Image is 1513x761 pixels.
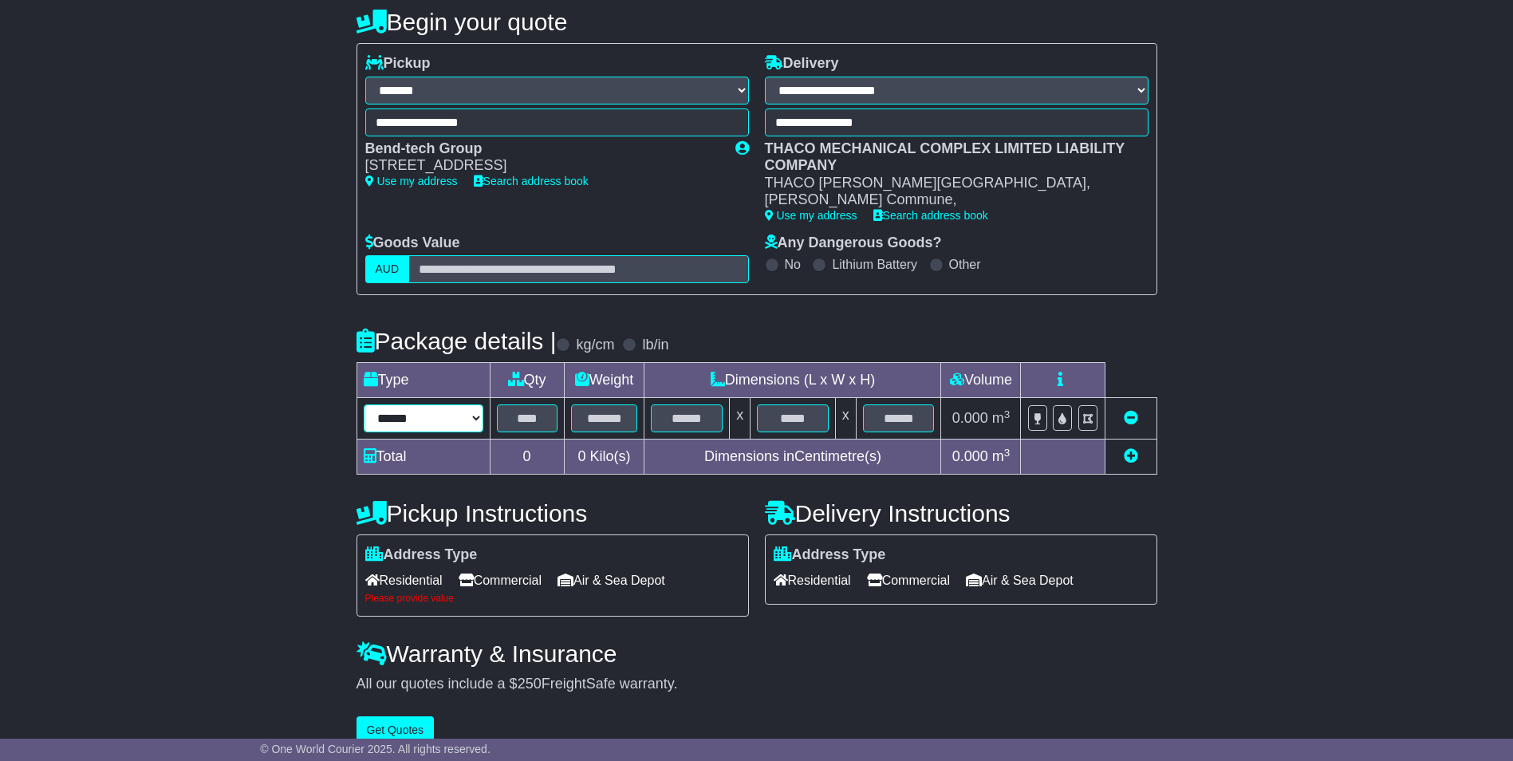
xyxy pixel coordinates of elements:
span: Residential [774,568,851,593]
span: Air & Sea Depot [966,568,1074,593]
a: Add new item [1124,448,1138,464]
label: Goods Value [365,235,460,252]
h4: Pickup Instructions [357,500,749,526]
label: Lithium Battery [832,257,917,272]
span: Air & Sea Depot [558,568,665,593]
span: Commercial [459,568,542,593]
td: x [835,398,856,440]
td: Volume [941,363,1021,398]
div: [PERSON_NAME] Commune, [765,191,1133,209]
span: © One World Courier 2025. All rights reserved. [260,743,491,755]
div: Please provide value [365,593,740,604]
td: Weight [564,363,644,398]
span: 0 [577,448,585,464]
td: Total [357,440,490,475]
td: Kilo(s) [564,440,644,475]
label: lb/in [642,337,668,354]
a: Remove this item [1124,410,1138,426]
label: Address Type [774,546,886,564]
span: m [992,410,1011,426]
div: All our quotes include a $ FreightSafe warranty. [357,676,1157,693]
a: Use my address [365,175,458,187]
span: 0.000 [952,448,988,464]
span: Residential [365,568,443,593]
div: [STREET_ADDRESS] [365,157,719,175]
td: Dimensions in Centimetre(s) [644,440,941,475]
label: kg/cm [576,337,614,354]
a: Search address book [873,209,988,222]
td: Qty [490,363,564,398]
label: Pickup [365,55,431,73]
label: Delivery [765,55,839,73]
h4: Warranty & Insurance [357,641,1157,667]
a: Use my address [765,209,857,222]
td: Type [357,363,490,398]
label: AUD [365,255,410,283]
h4: Begin your quote [357,9,1157,35]
h4: Package details | [357,328,557,354]
div: Bend-tech Group [365,140,719,158]
sup: 3 [1004,447,1011,459]
button: Get Quotes [357,716,435,744]
td: Dimensions (L x W x H) [644,363,941,398]
span: Commercial [867,568,950,593]
td: 0 [490,440,564,475]
sup: 3 [1004,408,1011,420]
td: x [730,398,751,440]
div: THACO [PERSON_NAME][GEOGRAPHIC_DATA], [765,175,1133,192]
a: Search address book [474,175,589,187]
label: Any Dangerous Goods? [765,235,942,252]
label: No [785,257,801,272]
h4: Delivery Instructions [765,500,1157,526]
div: THACO MECHANICAL COMPLEX LIMITED LIABILITY COMPANY [765,140,1133,175]
span: m [992,448,1011,464]
span: 250 [518,676,542,692]
label: Address Type [365,546,478,564]
label: Other [949,257,981,272]
span: 0.000 [952,410,988,426]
